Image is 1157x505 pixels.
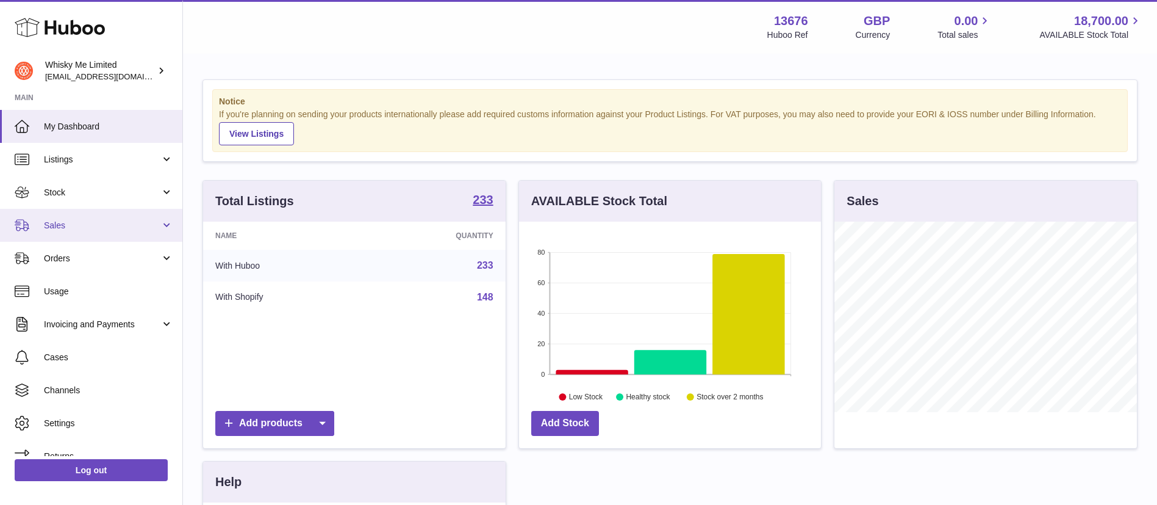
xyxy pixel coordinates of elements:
span: [EMAIL_ADDRESS][DOMAIN_NAME] [45,71,179,81]
text: 60 [537,279,545,286]
h3: Sales [847,193,878,209]
div: Whisky Me Limited [45,59,155,82]
span: Listings [44,154,160,165]
a: 148 [477,292,493,302]
a: 233 [477,260,493,271]
span: Channels [44,385,173,396]
span: Settings [44,418,173,429]
span: Usage [44,286,173,297]
img: internalAdmin-13676@internal.huboo.com [15,62,33,80]
a: 18,700.00 AVAILABLE Stock Total [1039,13,1142,41]
span: Total sales [937,29,992,41]
span: Stock [44,187,160,198]
h3: AVAILABLE Stock Total [531,193,667,209]
a: 0.00 Total sales [937,13,992,41]
a: Add Stock [531,411,599,436]
th: Quantity [366,222,505,250]
text: Low Stock [569,393,603,401]
text: 0 [541,371,545,378]
strong: 13676 [774,13,808,29]
td: With Huboo [203,250,366,282]
a: 233 [473,194,493,208]
span: 18,700.00 [1074,13,1128,29]
div: If you're planning on sending your products internationally please add required customs informati... [219,109,1121,145]
span: 0.00 [955,13,978,29]
strong: Notice [219,96,1121,107]
a: Log out [15,459,168,481]
th: Name [203,222,366,250]
span: Sales [44,220,160,231]
span: AVAILABLE Stock Total [1039,29,1142,41]
span: Returns [44,451,173,462]
span: Cases [44,352,173,363]
a: Add products [215,411,334,436]
a: View Listings [219,122,294,145]
text: 20 [537,340,545,347]
td: With Shopify [203,282,366,313]
h3: Help [215,474,242,490]
text: Healthy stock [626,393,670,401]
strong: GBP [864,13,890,29]
text: Stock over 2 months [697,393,763,401]
div: Huboo Ref [767,29,808,41]
span: Invoicing and Payments [44,319,160,330]
h3: Total Listings [215,193,294,209]
strong: 233 [473,194,493,206]
span: My Dashboard [44,121,173,133]
text: 40 [537,310,545,317]
text: 80 [537,249,545,256]
div: Currency [856,29,890,41]
span: Orders [44,253,160,264]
